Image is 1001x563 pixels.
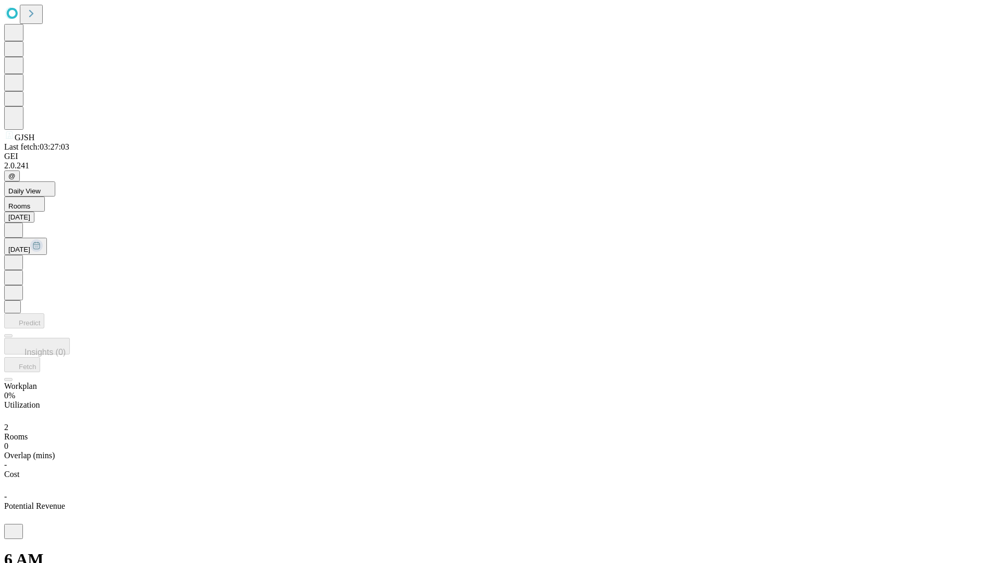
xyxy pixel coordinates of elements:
div: 2.0.241 [4,161,997,170]
span: Utilization [4,400,40,409]
span: GJSH [15,133,34,142]
button: @ [4,170,20,181]
span: [DATE] [8,246,30,253]
button: [DATE] [4,238,47,255]
span: Workplan [4,382,37,390]
span: Last fetch: 03:27:03 [4,142,69,151]
button: Daily View [4,181,55,197]
span: Cost [4,470,19,479]
span: @ [8,172,16,180]
span: Insights (0) [25,348,66,357]
button: [DATE] [4,212,34,223]
button: Predict [4,313,44,328]
span: Rooms [4,432,28,441]
span: 0 [4,442,8,450]
div: GEI [4,152,997,161]
span: - [4,460,7,469]
span: 2 [4,423,8,432]
span: - [4,492,7,501]
span: Overlap (mins) [4,451,55,460]
button: Rooms [4,197,45,212]
button: Fetch [4,357,40,372]
span: Rooms [8,202,30,210]
span: Daily View [8,187,41,195]
button: Insights (0) [4,338,70,354]
span: Potential Revenue [4,501,65,510]
span: 0% [4,391,15,400]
